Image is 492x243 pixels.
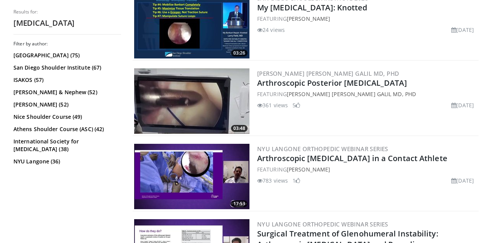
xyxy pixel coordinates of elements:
h2: [MEDICAL_DATA] [13,18,121,28]
div: FEATURING [257,90,477,98]
a: NYU Langone Orthopedic Webinar Series [257,145,388,153]
span: 17:53 [231,200,248,207]
li: 5 [293,101,300,109]
a: [PERSON_NAME] [287,15,330,22]
h3: Filter by author: [13,41,121,47]
a: [PERSON_NAME] [PERSON_NAME] Galil MD, PhD [257,70,399,77]
a: 03:48 [134,68,249,134]
a: ISAKOS (57) [13,76,119,84]
li: [DATE] [451,26,474,34]
a: [GEOGRAPHIC_DATA] (75) [13,52,119,59]
li: [DATE] [451,176,474,185]
div: FEATURING [257,15,477,23]
a: 17:53 [134,144,249,209]
a: Nice Shoulder Course (49) [13,113,119,121]
p: Results for: [13,9,121,15]
li: 783 views [257,176,288,185]
img: f23c0389-07bb-4c2f-b982-3cdb75f4fe2c.300x170_q85_crop-smart_upscale.jpg [134,144,249,209]
a: NYU Langone (36) [13,158,119,165]
a: [PERSON_NAME] (52) [13,101,119,108]
a: San Diego Shoulder Institute (67) [13,64,119,72]
a: International Society for [MEDICAL_DATA] (38) [13,138,119,153]
a: Arthroscopic Posterior [MEDICAL_DATA] [257,78,407,88]
li: 1 [293,176,300,185]
a: NYU Langone Orthopedic Webinar Series [257,220,388,228]
span: 03:26 [231,50,248,57]
span: 03:48 [231,125,248,132]
li: [DATE] [451,101,474,109]
a: Athens Shoulder Course (ASC) (42) [13,125,119,133]
a: Arthroscopic [MEDICAL_DATA] in a Contact Athlete [257,153,447,163]
li: 24 views [257,26,285,34]
a: My [MEDICAL_DATA]: Knotted [257,2,367,13]
div: FEATURING [257,165,477,173]
a: [PERSON_NAME] [287,166,330,173]
li: 361 views [257,101,288,109]
a: [PERSON_NAME] [PERSON_NAME] Galil MD, PhD [287,90,416,98]
a: [PERSON_NAME] & Nephew (52) [13,88,119,96]
img: 39caff7f-cd85-47fb-ab22-a3439169d78a.300x170_q85_crop-smart_upscale.jpg [134,68,249,134]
